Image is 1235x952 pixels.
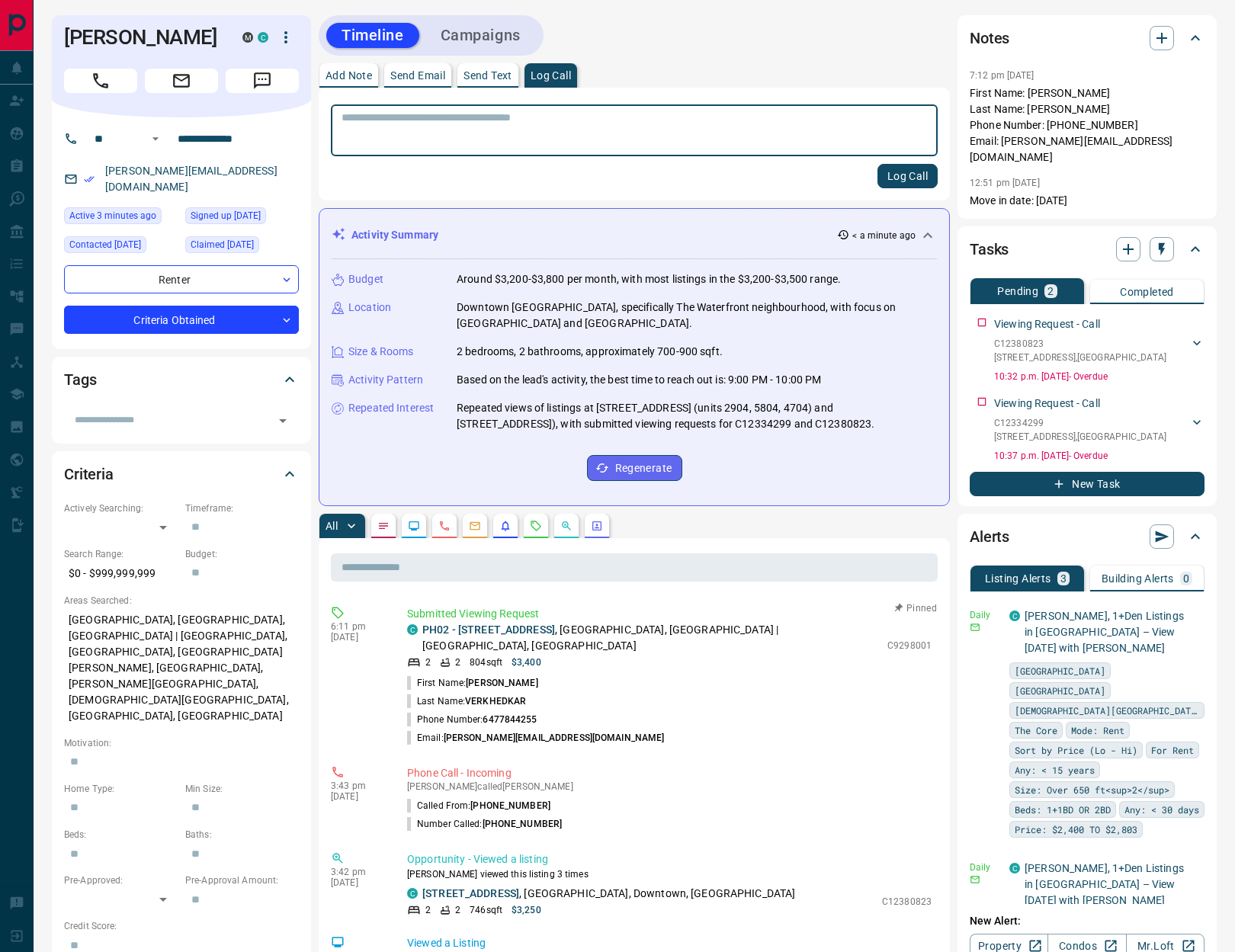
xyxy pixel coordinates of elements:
[1102,573,1174,584] p: Building Alerts
[530,520,542,532] svg: Requests
[970,85,1205,165] p: First Name: [PERSON_NAME] Last Name: [PERSON_NAME] Phone Number: [PHONE_NUMBER] Email: [PERSON_NA...
[185,828,299,841] p: Baths:
[407,694,526,708] p: Last Name:
[407,817,562,831] p: Number Called:
[64,502,178,515] p: Actively Searching:
[1009,611,1020,621] div: condos.ca
[466,678,537,688] span: [PERSON_NAME]
[1015,782,1169,797] span: Size: Over 650 ft<sup>2</sup>
[331,867,384,877] p: 3:42 pm
[64,782,178,796] p: Home Type:
[997,286,1038,296] p: Pending
[994,316,1100,332] p: Viewing Request - Call
[455,903,460,917] p: 2
[455,656,460,669] p: 2
[425,23,536,48] button: Campaigns
[464,70,512,81] p: Send Text
[407,765,932,781] p: Phone Call - Incoming
[1015,762,1095,777] span: Any: < 15 years
[146,130,165,148] button: Open
[970,472,1205,496] button: New Task
[145,69,218,93] span: Email
[64,361,299,398] div: Tags
[326,521,338,531] p: All
[185,547,299,561] p: Budget:
[994,370,1205,383] p: 10:32 p.m. [DATE] - Overdue
[1025,610,1184,654] a: [PERSON_NAME], 1+Den Listings in [GEOGRAPHIC_DATA] – View [DATE] with [PERSON_NAME]
[407,624,418,635] div: condos.ca
[407,935,932,951] p: Viewed a Listing
[970,874,980,885] svg: Email
[887,639,932,652] p: C9298001
[1015,802,1111,817] span: Beds: 1+1BD OR 2BD
[191,208,261,223] span: Signed up [DATE]
[64,828,178,841] p: Beds:
[64,873,178,887] p: Pre-Approved:
[994,396,1100,412] p: Viewing Request - Call
[425,903,431,917] p: 2
[408,520,420,532] svg: Lead Browsing Activity
[985,573,1051,584] p: Listing Alerts
[1047,286,1054,296] p: 2
[422,886,795,902] p: , [GEOGRAPHIC_DATA], Downtown, [GEOGRAPHIC_DATA]
[242,32,253,43] div: mrloft.ca
[877,164,938,188] button: Log Call
[407,676,538,690] p: First Name:
[69,237,141,252] span: Contacted [DATE]
[272,410,294,431] button: Open
[970,20,1205,56] div: Notes
[407,799,550,813] p: Called From:
[1015,663,1105,678] span: [GEOGRAPHIC_DATA]
[483,714,537,725] span: 6477844255
[331,621,384,632] p: 6:11 pm
[512,903,541,917] p: $3,250
[994,416,1166,430] p: C12334299
[348,300,391,316] p: Location
[1015,822,1137,837] span: Price: $2,400 TO $2,803
[469,520,481,532] svg: Emails
[326,23,419,48] button: Timeline
[185,207,299,229] div: Sat May 29 2021
[1124,802,1199,817] span: Any: < 30 days
[84,174,95,184] svg: Email Verified
[407,781,932,792] p: [PERSON_NAME] called [PERSON_NAME]
[64,236,178,258] div: Tue Oct 01 2024
[64,69,137,93] span: Call
[185,782,299,796] p: Min Size:
[470,656,502,669] p: 804 sqft
[422,887,519,899] a: [STREET_ADDRESS]
[531,70,571,81] p: Log Call
[69,208,156,223] span: Active 3 minutes ago
[1015,742,1137,758] span: Sort by Price (Lo - Hi)
[970,861,1000,874] p: Daily
[1060,573,1067,584] p: 3
[994,430,1166,444] p: [STREET_ADDRESS] , [GEOGRAPHIC_DATA]
[1015,703,1199,718] span: [DEMOGRAPHIC_DATA][GEOGRAPHIC_DATA]
[407,731,664,745] p: Email:
[105,165,277,193] a: [PERSON_NAME][EMAIL_ADDRESS][DOMAIN_NAME]
[560,520,573,532] svg: Opportunities
[970,237,1009,261] h2: Tasks
[407,851,932,867] p: Opportunity - Viewed a listing
[893,601,938,615] button: Pinned
[882,895,932,909] p: C12380823
[407,867,932,881] p: [PERSON_NAME] viewed this listing 3 times
[64,594,299,607] p: Areas Searched:
[970,608,1000,622] p: Daily
[64,207,178,229] div: Fri Sep 12 2025
[470,800,550,811] span: [PHONE_NUMBER]
[64,265,299,293] div: Renter
[970,524,1009,549] h2: Alerts
[332,221,937,249] div: Activity Summary< a minute ago
[326,70,372,81] p: Add Note
[226,69,299,93] span: Message
[852,229,916,242] p: < a minute ago
[465,696,526,707] span: VERKHEDKAR
[185,502,299,515] p: Timeframe:
[64,456,299,492] div: Criteria
[407,888,418,899] div: condos.ca
[64,561,178,586] p: $0 - $999,999,999
[587,455,682,481] button: Regenerate
[64,736,299,750] p: Motivation:
[331,877,384,888] p: [DATE]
